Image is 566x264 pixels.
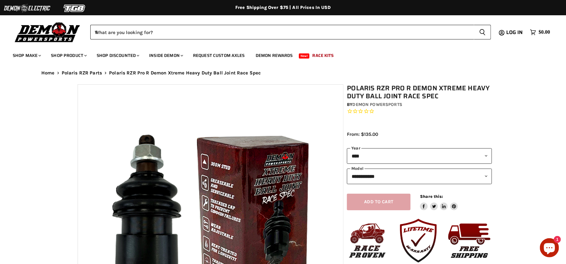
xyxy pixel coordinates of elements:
[308,49,339,62] a: Race Kits
[503,30,527,35] a: Log in
[188,49,250,62] a: Request Custom Axles
[527,28,553,37] a: $0.00
[347,131,378,137] span: From: $135.00
[251,49,298,62] a: Demon Rewards
[506,28,523,36] span: Log in
[51,2,99,14] img: TGB Logo 2
[474,25,491,39] button: Search
[144,49,187,62] a: Inside Demon
[8,49,45,62] a: Shop Make
[347,169,492,184] select: modal-name
[3,2,51,14] img: Demon Electric Logo 2
[8,46,549,62] ul: Main menu
[29,5,537,10] div: Free Shipping Over $75 | All Prices In USD
[347,148,492,164] select: year
[90,25,491,39] form: Product
[62,70,102,76] a: Polaris RZR Parts
[420,194,443,199] span: Share this:
[347,84,492,100] h1: Polaris RZR Pro R Demon Xtreme Heavy Duty Ball Joint Race Spec
[347,108,492,115] span: Rated 0.0 out of 5 stars 0 reviews
[299,53,310,59] span: New!
[13,21,82,43] img: Demon Powersports
[539,29,550,35] span: $0.00
[347,101,492,108] div: by
[538,238,561,259] inbox-online-store-chat: Shopify online store chat
[353,102,402,107] a: Demon Powersports
[109,70,261,76] span: Polaris RZR Pro R Demon Xtreme Heavy Duty Ball Joint Race Spec
[29,70,537,76] nav: Breadcrumbs
[420,194,458,211] aside: Share this:
[41,70,55,76] a: Home
[92,49,143,62] a: Shop Discounted
[90,25,474,39] input: When autocomplete results are available use up and down arrows to review and enter to select
[46,49,91,62] a: Shop Product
